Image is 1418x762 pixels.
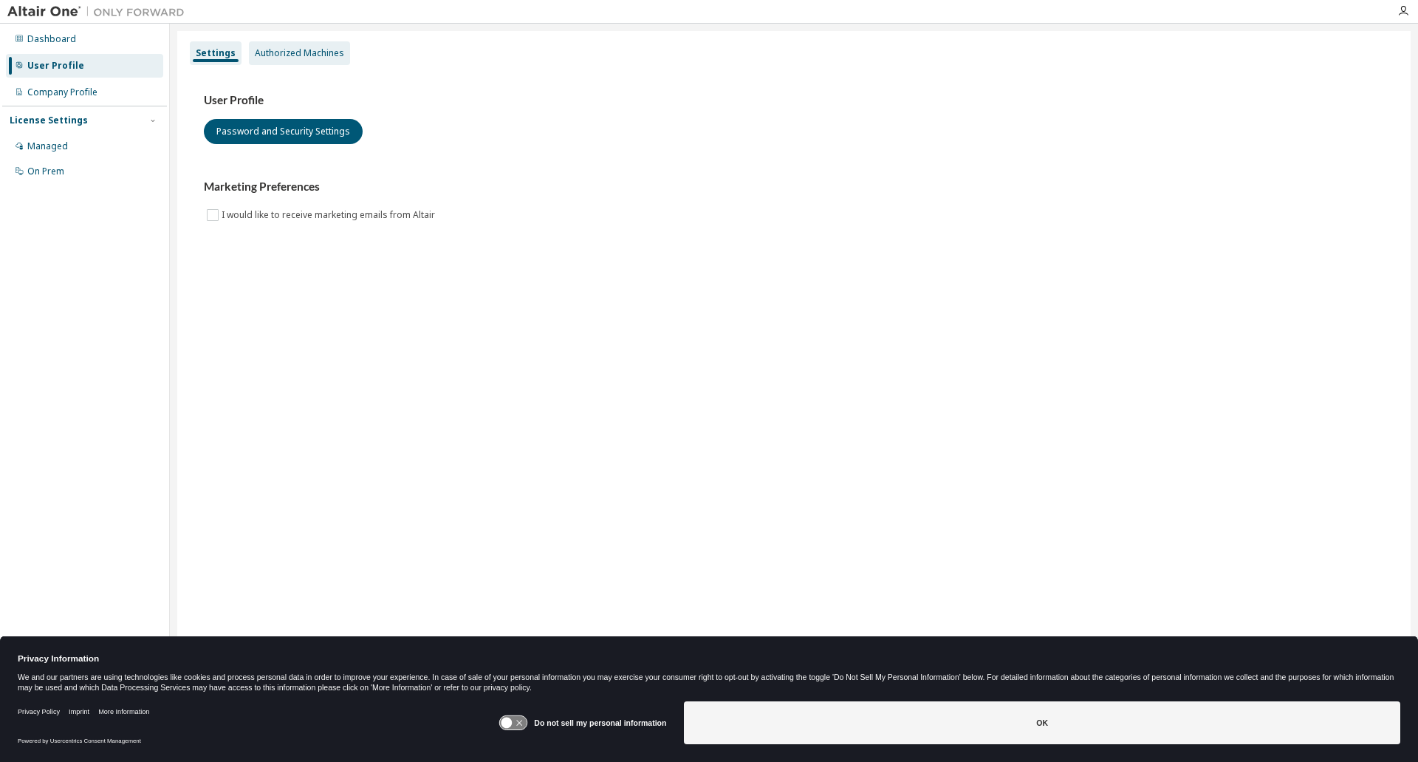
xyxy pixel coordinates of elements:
div: On Prem [27,166,64,177]
div: License Settings [10,115,88,126]
div: Dashboard [27,33,76,45]
h3: User Profile [204,93,1384,108]
label: I would like to receive marketing emails from Altair [222,206,438,224]
div: Company Profile [27,86,97,98]
img: Altair One [7,4,192,19]
div: Settings [196,47,236,59]
button: Password and Security Settings [204,119,363,144]
div: Authorized Machines [255,47,344,59]
h3: Marketing Preferences [204,180,1384,194]
div: User Profile [27,60,84,72]
div: Managed [27,140,68,152]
